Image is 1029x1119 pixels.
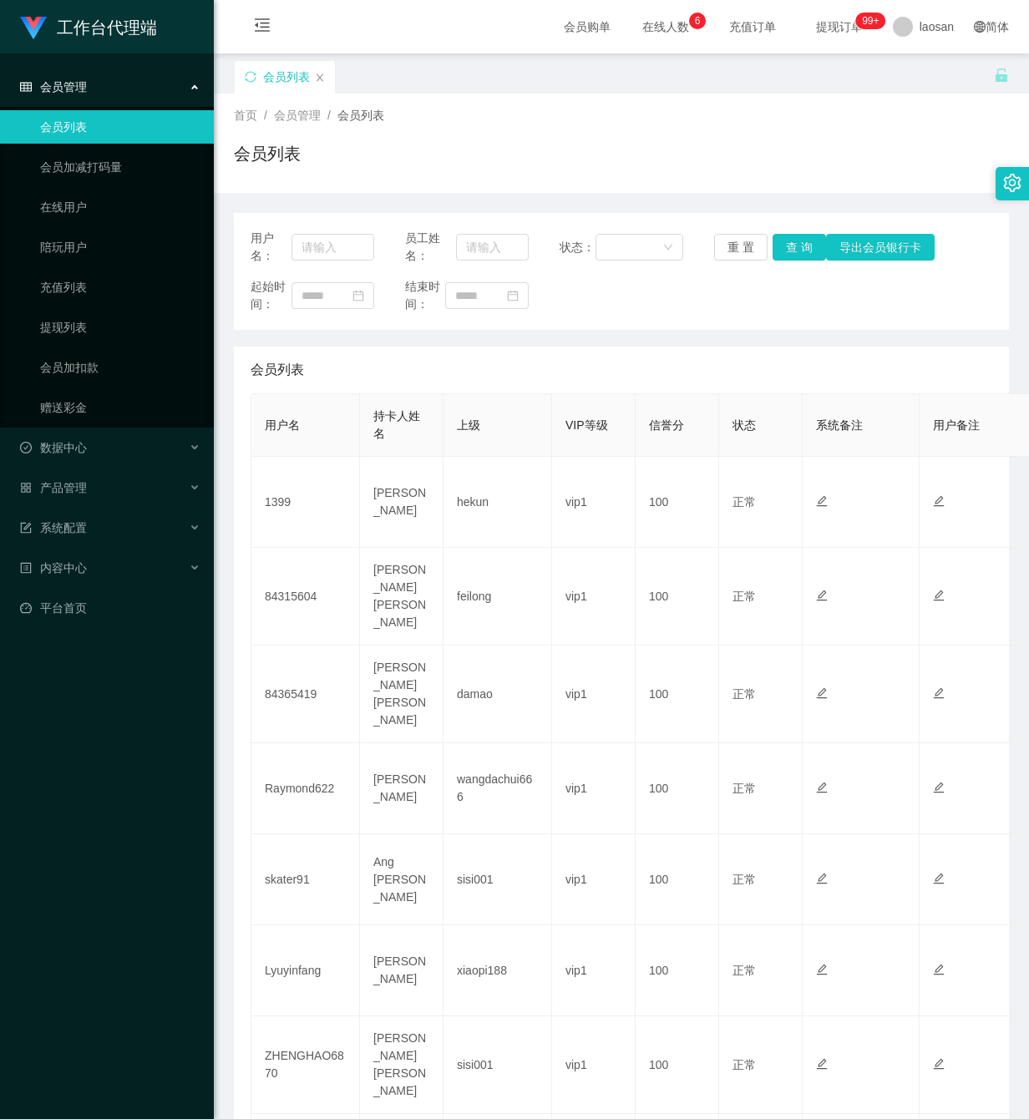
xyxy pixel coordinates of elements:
span: 会员管理 [274,109,321,122]
td: 84365419 [251,646,360,743]
span: 用户名 [265,418,300,432]
td: vip1 [552,834,636,925]
i: 图标: edit [933,964,945,975]
a: 会员加减打码量 [40,150,200,184]
span: 状态 [732,418,756,432]
span: / [264,109,267,122]
input: 请输入 [456,234,529,261]
span: 正常 [732,1058,756,1071]
td: vip1 [552,457,636,548]
td: hekun [444,457,552,548]
span: 首页 [234,109,257,122]
td: skater91 [251,834,360,925]
span: 信誉分 [649,418,684,432]
i: 图标: check-circle-o [20,442,32,453]
span: 提现订单 [808,21,871,33]
i: 图标: appstore-o [20,482,32,494]
span: 充值订单 [721,21,784,33]
td: 84315604 [251,548,360,646]
td: 100 [636,925,719,1016]
span: 产品管理 [20,481,87,494]
a: 赠送彩金 [40,391,200,424]
button: 查 询 [773,234,826,261]
span: 起始时间： [251,278,291,313]
i: 图标: edit [816,1058,828,1070]
i: 图标: edit [933,495,945,507]
td: [PERSON_NAME] [PERSON_NAME] [360,646,444,743]
span: 会员列表 [251,360,304,380]
span: 系统配置 [20,521,87,534]
i: 图标: edit [816,687,828,699]
td: wangdachui666 [444,743,552,834]
td: 100 [636,548,719,646]
span: / [327,109,331,122]
i: 图标: edit [933,782,945,793]
a: 提现列表 [40,311,200,344]
td: [PERSON_NAME] [360,743,444,834]
button: 重 置 [714,234,768,261]
sup: 6 [689,13,706,29]
a: 充值列表 [40,271,200,304]
a: 陪玩用户 [40,230,200,264]
span: 结束时间： [405,278,446,313]
td: damao [444,646,552,743]
td: vip1 [552,548,636,646]
h1: 会员列表 [234,141,301,166]
sup: 1016 [856,13,886,29]
i: 图标: edit [933,873,945,884]
span: 持卡人姓名 [373,409,420,440]
i: 图标: edit [933,687,945,699]
td: 100 [636,1016,719,1114]
i: 图标: close [315,73,325,83]
p: 6 [694,13,700,29]
span: 正常 [732,873,756,886]
i: 图标: unlock [994,68,1009,83]
span: 数据中心 [20,441,87,454]
a: 图标: dashboard平台首页 [20,591,200,625]
td: sisi001 [444,834,552,925]
td: Raymond622 [251,743,360,834]
td: vip1 [552,646,636,743]
a: 会员列表 [40,110,200,144]
button: 导出会员银行卡 [826,234,935,261]
i: 图标: form [20,522,32,534]
a: 在线用户 [40,190,200,224]
span: 正常 [732,495,756,509]
span: 正常 [732,590,756,603]
span: 在线人数 [634,21,697,33]
td: [PERSON_NAME] [PERSON_NAME] [360,548,444,646]
td: Lyuyinfang [251,925,360,1016]
i: 图标: calendar [352,290,364,301]
span: 正常 [732,964,756,977]
td: sisi001 [444,1016,552,1114]
td: feilong [444,548,552,646]
input: 请输入 [291,234,374,261]
h1: 工作台代理端 [57,1,157,54]
div: 会员列表 [263,61,310,93]
a: 工作台代理端 [20,20,157,33]
i: 图标: table [20,81,32,93]
span: 正常 [732,782,756,795]
img: logo.9652507e.png [20,17,47,40]
a: 会员加扣款 [40,351,200,384]
span: 用户备注 [933,418,980,432]
td: [PERSON_NAME] [360,457,444,548]
td: vip1 [552,1016,636,1114]
i: 图标: calendar [507,290,519,301]
i: 图标: profile [20,562,32,574]
td: xiaopi188 [444,925,552,1016]
i: 图标: edit [933,1058,945,1070]
i: 图标: edit [933,590,945,601]
i: 图标: setting [1003,174,1021,192]
span: 上级 [457,418,480,432]
i: 图标: edit [816,495,828,507]
span: VIP等级 [565,418,608,432]
i: 图标: down [663,242,673,254]
span: 系统备注 [816,418,863,432]
i: 图标: edit [816,873,828,884]
i: 图标: edit [816,782,828,793]
i: 图标: sync [245,71,256,83]
td: vip1 [552,743,636,834]
td: [PERSON_NAME] [360,925,444,1016]
td: ZHENGHAO6870 [251,1016,360,1114]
